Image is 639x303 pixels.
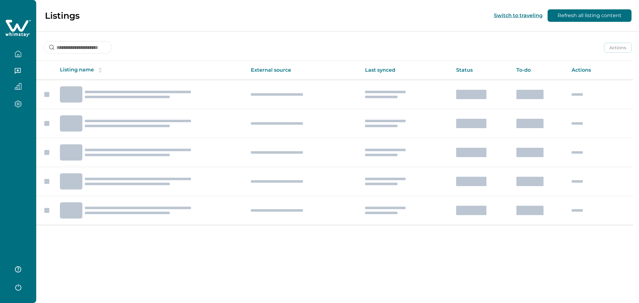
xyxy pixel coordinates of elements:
th: External source [246,61,360,80]
button: Refresh all listing content [548,9,632,22]
button: Switch to traveling [494,12,543,18]
th: To-do [511,61,567,80]
th: Listing name [55,61,246,80]
th: Status [451,61,511,80]
th: Actions [567,61,633,80]
button: sorting [94,67,106,73]
th: Last synced [360,61,451,80]
p: Listings [45,10,80,21]
button: Actions [604,43,632,53]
